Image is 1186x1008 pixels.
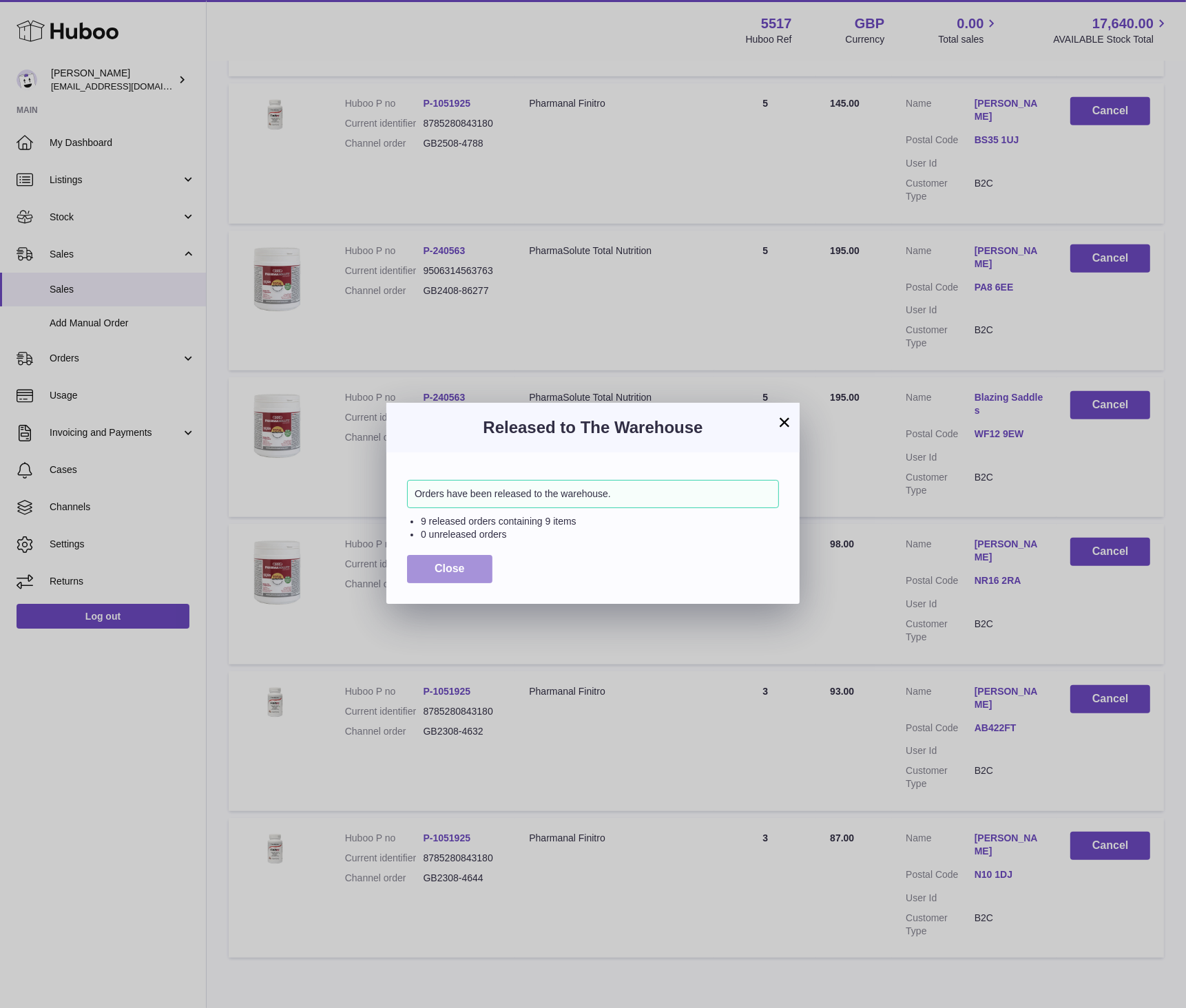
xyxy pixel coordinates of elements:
[776,414,793,430] button: ×
[407,417,779,439] h3: Released to The Warehouse
[407,555,492,583] button: Close
[407,480,779,508] div: Orders have been released to the warehouse.
[421,515,779,528] li: 9 released orders containing 9 items
[435,563,465,574] span: Close
[421,528,779,541] li: 0 unreleased orders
